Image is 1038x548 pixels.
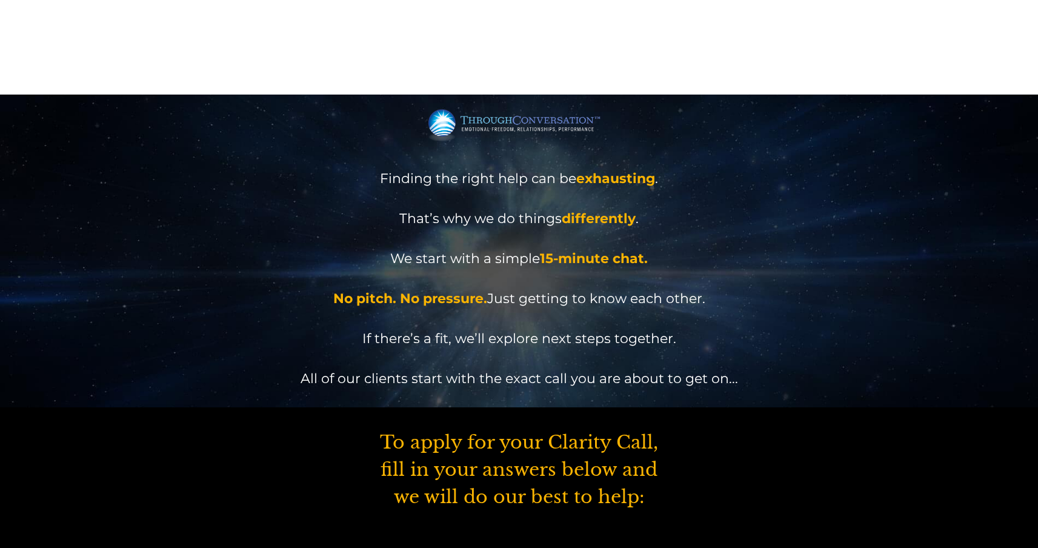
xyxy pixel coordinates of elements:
[333,290,487,307] b: No pitch. No pressure.
[390,250,540,267] span: We start with a simple
[428,107,610,141] img: Logo revision EFPC TM2 wite tagline png
[540,250,648,267] b: 15-minute chat. ​
[562,210,636,227] b: differently
[301,170,738,387] span: Finding the right help can be . That’s why we do things . Just getting to know each other. If the...
[576,170,655,187] b: exhausting
[380,431,658,508] span: To apply for your Clarity Call, fill in your answers below and we will do our best to help:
